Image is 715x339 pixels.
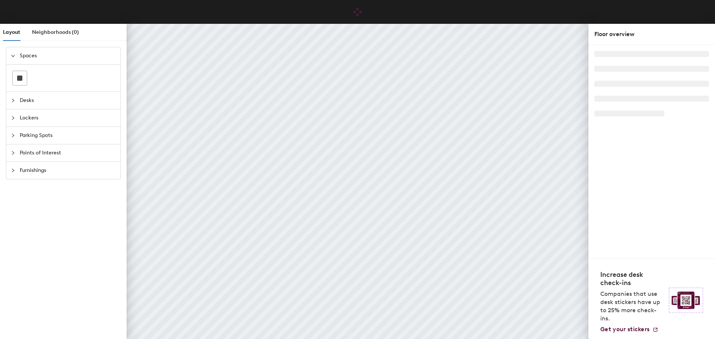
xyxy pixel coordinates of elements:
[20,109,116,127] span: Lockers
[20,47,116,64] span: Spaces
[11,133,15,138] span: collapsed
[600,326,658,333] a: Get your stickers
[11,54,15,58] span: expanded
[11,151,15,155] span: collapsed
[20,127,116,144] span: Parking Spots
[32,29,79,35] span: Neighborhoods (0)
[594,30,709,39] div: Floor overview
[669,288,703,313] img: Sticker logo
[3,29,20,35] span: Layout
[20,144,116,161] span: Points of Interest
[20,92,116,109] span: Desks
[600,326,649,333] span: Get your stickers
[600,290,664,323] p: Companies that use desk stickers have up to 25% more check-ins.
[11,98,15,103] span: collapsed
[11,168,15,173] span: collapsed
[600,271,664,287] h4: Increase desk check-ins
[11,116,15,120] span: collapsed
[20,162,116,179] span: Furnishings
